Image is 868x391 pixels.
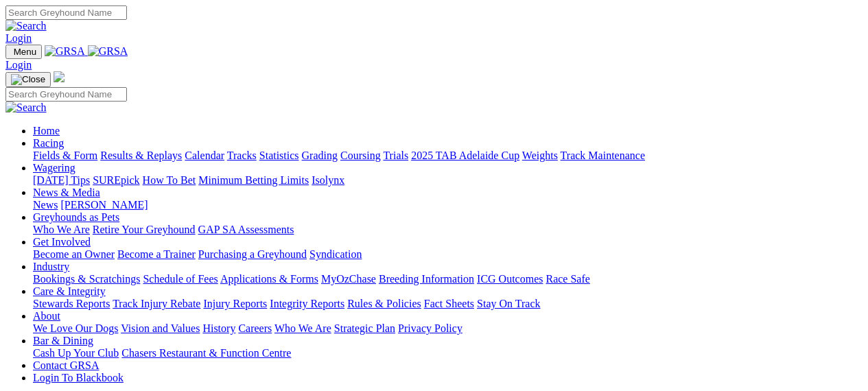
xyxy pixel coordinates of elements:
[477,273,543,285] a: ICG Outcomes
[334,322,395,334] a: Strategic Plan
[60,199,148,211] a: [PERSON_NAME]
[33,199,58,211] a: News
[93,174,139,186] a: SUREpick
[33,150,97,161] a: Fields & Form
[54,71,64,82] img: logo-grsa-white.png
[33,187,100,198] a: News & Media
[33,347,863,359] div: Bar & Dining
[5,5,127,20] input: Search
[198,174,309,186] a: Minimum Betting Limits
[33,236,91,248] a: Get Involved
[117,248,196,260] a: Become a Trainer
[11,74,45,85] img: Close
[238,322,272,334] a: Careers
[33,248,863,261] div: Get Involved
[143,273,218,285] a: Schedule of Fees
[113,298,200,309] a: Track Injury Rebate
[383,150,408,161] a: Trials
[202,322,235,334] a: History
[379,273,474,285] a: Breeding Information
[203,298,267,309] a: Injury Reports
[398,322,462,334] a: Privacy Policy
[33,211,119,223] a: Greyhounds as Pets
[411,150,519,161] a: 2025 TAB Adelaide Cup
[477,298,540,309] a: Stay On Track
[185,150,224,161] a: Calendar
[33,322,863,335] div: About
[33,150,863,162] div: Racing
[259,150,299,161] a: Statistics
[88,45,128,58] img: GRSA
[5,87,127,102] input: Search
[321,273,376,285] a: MyOzChase
[33,359,99,371] a: Contact GRSA
[5,45,42,59] button: Toggle navigation
[309,248,362,260] a: Syndication
[93,224,196,235] a: Retire Your Greyhound
[33,298,863,310] div: Care & Integrity
[198,248,307,260] a: Purchasing a Greyhound
[302,150,338,161] a: Grading
[33,137,64,149] a: Racing
[198,224,294,235] a: GAP SA Assessments
[33,310,60,322] a: About
[220,273,318,285] a: Applications & Forms
[33,224,90,235] a: Who We Are
[121,322,200,334] a: Vision and Values
[121,347,291,359] a: Chasers Restaurant & Function Centre
[5,32,32,44] a: Login
[100,150,182,161] a: Results & Replays
[33,174,863,187] div: Wagering
[312,174,344,186] a: Isolynx
[274,322,331,334] a: Who We Are
[33,162,75,174] a: Wagering
[33,125,60,137] a: Home
[33,372,124,383] a: Login To Blackbook
[33,335,93,346] a: Bar & Dining
[347,298,421,309] a: Rules & Policies
[561,150,645,161] a: Track Maintenance
[33,224,863,236] div: Greyhounds as Pets
[33,248,115,260] a: Become an Owner
[424,298,474,309] a: Fact Sheets
[546,273,589,285] a: Race Safe
[5,72,51,87] button: Toggle navigation
[143,174,196,186] a: How To Bet
[227,150,257,161] a: Tracks
[33,285,106,297] a: Care & Integrity
[5,20,47,32] img: Search
[522,150,558,161] a: Weights
[33,322,118,334] a: We Love Our Dogs
[33,261,69,272] a: Industry
[33,298,110,309] a: Stewards Reports
[5,59,32,71] a: Login
[14,47,36,57] span: Menu
[33,273,863,285] div: Industry
[5,102,47,114] img: Search
[270,298,344,309] a: Integrity Reports
[33,273,140,285] a: Bookings & Scratchings
[33,174,90,186] a: [DATE] Tips
[45,45,85,58] img: GRSA
[33,199,863,211] div: News & Media
[33,347,119,359] a: Cash Up Your Club
[340,150,381,161] a: Coursing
